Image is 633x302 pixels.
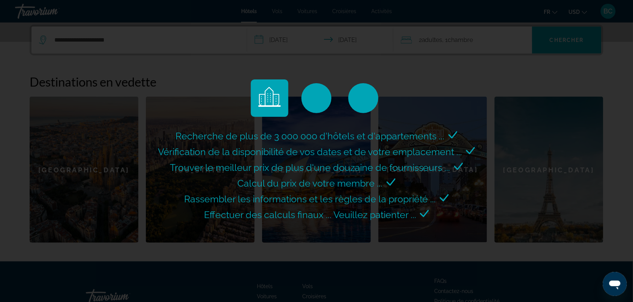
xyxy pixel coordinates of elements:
[184,193,436,205] span: Rassembler les informations et les règles de la propriété ...
[170,162,450,173] span: Trouver le meilleur prix de plus d'une douzaine de fournisseurs ...
[204,209,416,220] span: Effectuer des calculs finaux ... Veuillez patienter ...
[176,130,445,142] span: Recherche de plus de 3 000 000 d'hôtels et d'appartements ...
[238,178,383,189] span: Calcul du prix de votre membre ...
[158,146,462,157] span: Vérification de la disponibilité de vos dates et de votre emplacement ...
[603,272,627,296] iframe: Bouton de lancement de la fenêtre de messagerie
